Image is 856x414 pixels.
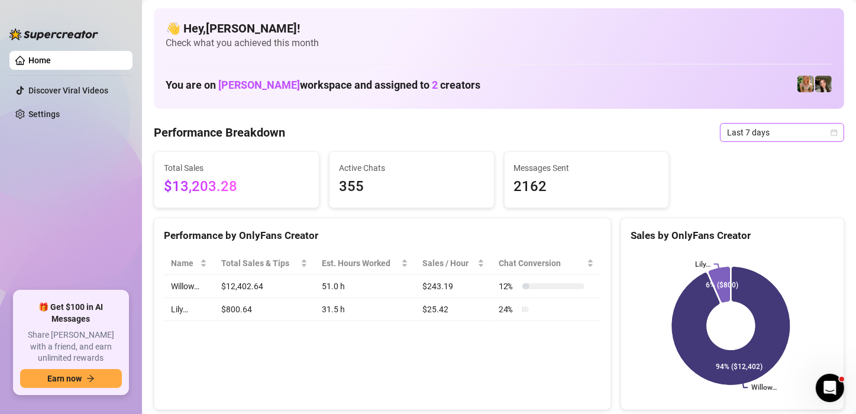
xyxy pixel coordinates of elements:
[514,176,660,198] span: 2162
[28,86,108,95] a: Discover Viral Videos
[28,56,51,65] a: Home
[315,275,415,298] td: 51.0 h
[415,275,492,298] td: $243.19
[432,79,438,91] span: 2
[339,161,484,174] span: Active Chats
[164,298,214,321] td: Lily…
[28,109,60,119] a: Settings
[415,298,492,321] td: $25.42
[514,161,660,174] span: Messages Sent
[166,20,832,37] h4: 👋 Hey, [PERSON_NAME] !
[815,76,832,92] img: Lily
[166,37,832,50] span: Check what you achieved this month
[214,275,314,298] td: $12,402.64
[154,124,285,141] h4: Performance Breakdown
[499,257,584,270] span: Chat Conversion
[164,161,309,174] span: Total Sales
[214,298,314,321] td: $800.64
[727,124,837,141] span: Last 7 days
[20,302,122,325] span: 🎁 Get $100 in AI Messages
[695,260,710,269] text: Lily…
[166,79,480,92] h1: You are on workspace and assigned to creators
[831,129,838,136] span: calendar
[9,28,98,40] img: logo-BBDzfeDw.svg
[492,252,601,275] th: Chat Conversion
[422,257,475,270] span: Sales / Hour
[751,384,777,392] text: Willow…
[415,252,492,275] th: Sales / Hour
[171,257,198,270] span: Name
[499,303,518,316] span: 24 %
[499,280,518,293] span: 12 %
[322,257,399,270] div: Est. Hours Worked
[339,176,484,198] span: 355
[164,252,214,275] th: Name
[816,374,844,402] iframe: Intercom live chat
[631,228,834,244] div: Sales by OnlyFans Creator
[221,257,298,270] span: Total Sales & Tips
[20,369,122,388] button: Earn nowarrow-right
[218,79,300,91] span: [PERSON_NAME]
[164,176,309,198] span: $13,203.28
[214,252,314,275] th: Total Sales & Tips
[164,228,601,244] div: Performance by OnlyFans Creator
[47,374,82,383] span: Earn now
[315,298,415,321] td: 31.5 h
[797,76,814,92] img: Willow
[164,275,214,298] td: Willow…
[20,329,122,364] span: Share [PERSON_NAME] with a friend, and earn unlimited rewards
[86,374,95,383] span: arrow-right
